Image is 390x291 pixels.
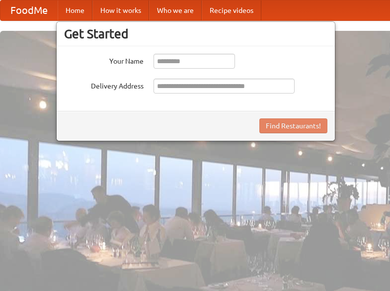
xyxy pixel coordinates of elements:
[92,0,149,20] a: How it works
[64,26,327,41] h3: Get Started
[64,54,144,66] label: Your Name
[64,79,144,91] label: Delivery Address
[0,0,58,20] a: FoodMe
[259,118,327,133] button: Find Restaurants!
[58,0,92,20] a: Home
[149,0,202,20] a: Who we are
[202,0,261,20] a: Recipe videos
